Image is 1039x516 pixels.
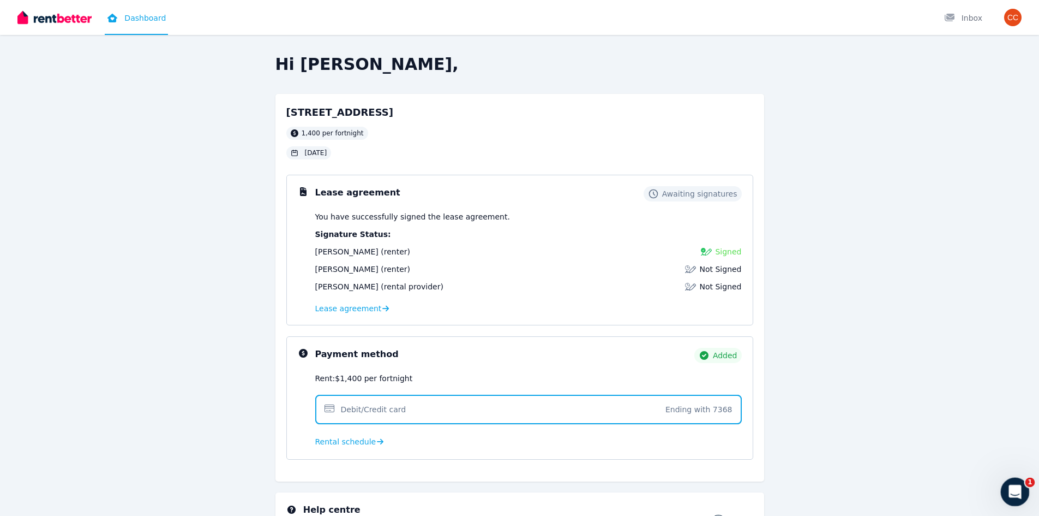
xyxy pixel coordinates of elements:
h2: Hi [PERSON_NAME], [275,55,764,74]
span: [PERSON_NAME] [315,247,379,256]
h2: [STREET_ADDRESS] [286,105,394,120]
a: Rental schedule [315,436,384,447]
div: (renter) [315,246,410,257]
iframe: Intercom live chat [1001,478,1030,507]
span: 1,400 per fortnight [302,129,364,138]
span: Signed [715,246,741,257]
img: RentBetter [17,9,92,26]
span: [PERSON_NAME] [315,265,379,274]
a: Lease agreement [315,303,389,314]
span: Not Signed [699,281,741,292]
h3: Lease agreement [315,186,400,199]
div: (rental provider) [315,281,443,292]
span: Rental schedule [315,436,376,447]
span: Lease agreement [315,303,382,314]
span: [PERSON_NAME] [315,282,379,291]
div: Inbox [944,13,982,23]
div: (renter) [315,264,410,275]
img: Signed Lease [701,246,712,257]
span: [DATE] [305,149,327,157]
img: Lease not signed [685,264,696,275]
p: You have successfully signed the lease agreement. [315,211,742,222]
span: 1 [1025,478,1035,488]
span: Not Signed [699,264,741,275]
p: Signature Status: [315,229,742,240]
div: Rent: $1,400 per fortnight [315,373,742,384]
span: Awaiting signatures [662,188,737,199]
h3: Payment method [315,348,399,361]
img: Clare Crabtree [1004,9,1022,26]
span: Added [713,350,737,361]
img: Lease not signed [685,281,696,292]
